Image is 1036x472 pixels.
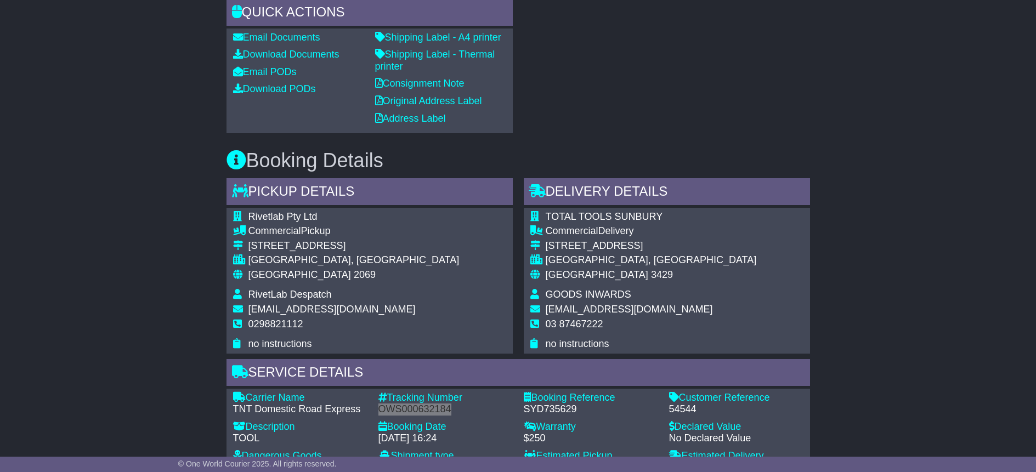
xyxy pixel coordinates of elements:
div: Estimated Delivery [669,450,803,462]
div: Shipment type [378,450,513,462]
div: [GEOGRAPHIC_DATA], [GEOGRAPHIC_DATA] [546,254,757,266]
span: [GEOGRAPHIC_DATA] [248,269,351,280]
div: Pickup Details [227,178,513,208]
div: Estimated Pickup [524,450,658,462]
h3: Booking Details [227,150,810,172]
a: Shipping Label - Thermal printer [375,49,495,72]
span: © One World Courier 2025. All rights reserved. [178,459,337,468]
a: Address Label [375,113,446,124]
a: Consignment Note [375,78,465,89]
a: Shipping Label - A4 printer [375,32,501,43]
span: [EMAIL_ADDRESS][DOMAIN_NAME] [546,304,713,315]
div: Customer Reference [669,392,803,404]
div: Tracking Number [378,392,513,404]
span: 03 87467222 [546,319,603,329]
span: [EMAIL_ADDRESS][DOMAIN_NAME] [248,304,416,315]
a: Email Documents [233,32,320,43]
div: Pickup [248,225,460,237]
div: Booking Reference [524,392,658,404]
span: 2069 [354,269,376,280]
div: 54544 [669,403,803,416]
div: Delivery Details [524,178,810,208]
span: 0298821112 [248,319,303,329]
a: Download PODs [233,83,316,94]
div: TOOL [233,433,367,445]
span: no instructions [248,338,312,349]
span: TOTAL TOOLS SUNBURY [546,211,663,222]
span: no instructions [546,338,609,349]
span: [GEOGRAPHIC_DATA] [546,269,648,280]
a: Email PODs [233,66,297,77]
span: RivetLab Despatch [248,289,332,300]
div: Delivery [546,225,757,237]
div: Warranty [524,421,658,433]
span: Commercial [248,225,301,236]
div: OWS000632184 [378,403,513,416]
div: SYD735629 [524,403,658,416]
div: No Declared Value [669,433,803,445]
div: [STREET_ADDRESS] [248,240,460,252]
div: Declared Value [669,421,803,433]
a: Download Documents [233,49,339,60]
div: Service Details [227,359,810,389]
div: Booking Date [378,421,513,433]
div: TNT Domestic Road Express [233,403,367,416]
span: 3429 [651,269,673,280]
span: Rivetlab Pty Ltd [248,211,318,222]
div: [GEOGRAPHIC_DATA], [GEOGRAPHIC_DATA] [248,254,460,266]
span: GOODS INWARDS [546,289,631,300]
div: Dangerous Goods [233,450,367,462]
a: Original Address Label [375,95,482,106]
div: $250 [524,433,658,445]
div: Carrier Name [233,392,367,404]
div: [STREET_ADDRESS] [546,240,757,252]
span: Commercial [546,225,598,236]
div: Description [233,421,367,433]
div: [DATE] 16:24 [378,433,513,445]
